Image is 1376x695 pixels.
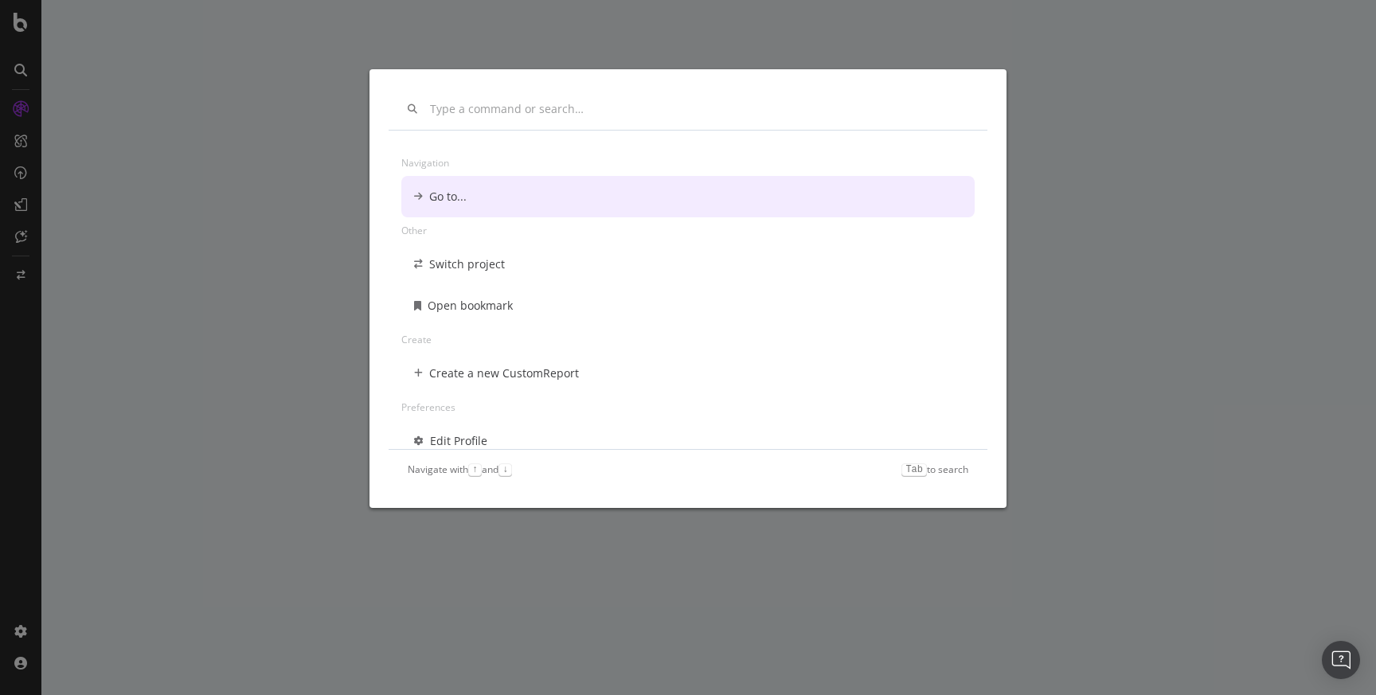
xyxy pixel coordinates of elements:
div: Go to... [429,189,467,205]
div: Other [401,217,975,244]
div: Switch project [429,256,505,272]
div: Edit Profile [430,433,487,449]
div: Open bookmark [428,298,513,314]
kbd: Tab [901,463,927,476]
kbd: ↓ [498,463,512,476]
div: Preferences [401,394,975,420]
div: modal [369,69,1007,508]
input: Type a command or search… [430,103,968,116]
div: Create a new CustomReport [429,365,579,381]
div: Create [401,326,975,353]
div: Open Intercom Messenger [1322,641,1360,679]
div: Navigation [401,150,975,176]
div: to search [901,463,968,476]
kbd: ↑ [468,463,482,476]
div: Navigate with and [408,463,512,476]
